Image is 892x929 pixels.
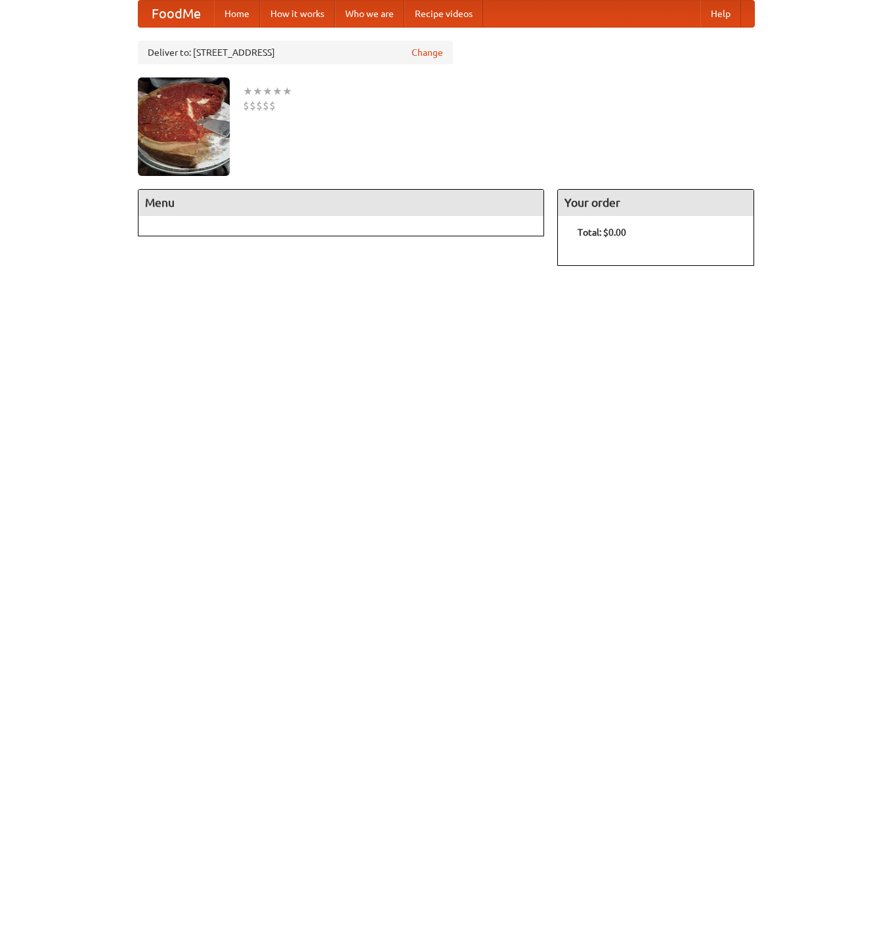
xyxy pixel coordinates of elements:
li: ★ [263,84,272,98]
b: Total: $0.00 [578,227,626,238]
a: Home [214,1,260,27]
a: Change [412,46,443,59]
li: ★ [282,84,292,98]
a: Recipe videos [404,1,483,27]
img: angular.jpg [138,77,230,176]
h4: Your order [558,190,754,216]
li: $ [263,98,269,113]
li: $ [269,98,276,113]
a: Who we are [335,1,404,27]
a: Help [700,1,741,27]
li: ★ [243,84,253,98]
li: $ [249,98,256,113]
li: $ [243,98,249,113]
h4: Menu [138,190,544,216]
div: Deliver to: [STREET_ADDRESS] [138,41,453,64]
li: ★ [272,84,282,98]
a: How it works [260,1,335,27]
li: $ [256,98,263,113]
li: ★ [253,84,263,98]
a: FoodMe [138,1,214,27]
